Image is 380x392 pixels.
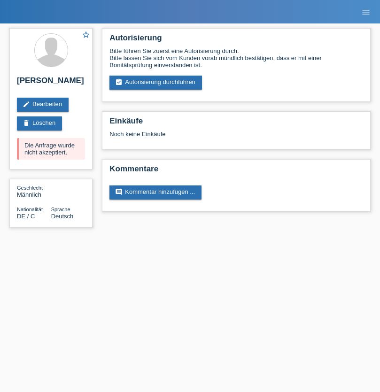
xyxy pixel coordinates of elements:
[17,207,43,212] span: Nationalität
[115,188,123,196] i: comment
[109,33,363,47] h2: Autorisierung
[17,185,43,191] span: Geschlecht
[115,78,123,86] i: assignment_turned_in
[361,8,371,17] i: menu
[109,76,202,90] a: assignment_turned_inAutorisierung durchführen
[51,207,70,212] span: Sprache
[109,131,363,145] div: Noch keine Einkäufe
[51,213,74,220] span: Deutsch
[17,98,69,112] a: editBearbeiten
[82,31,90,39] i: star_border
[17,184,51,198] div: Männlich
[23,119,30,127] i: delete
[23,100,30,108] i: edit
[17,116,62,131] a: deleteLöschen
[109,164,363,178] h2: Kommentare
[17,138,85,160] div: Die Anfrage wurde nicht akzeptiert.
[17,213,35,220] span: Deutschland / C / 01.05.2021
[82,31,90,40] a: star_border
[109,185,202,200] a: commentKommentar hinzufügen ...
[109,47,363,69] div: Bitte führen Sie zuerst eine Autorisierung durch. Bitte lassen Sie sich vom Kunden vorab mündlich...
[17,76,85,90] h2: [PERSON_NAME]
[109,116,363,131] h2: Einkäufe
[357,9,375,15] a: menu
